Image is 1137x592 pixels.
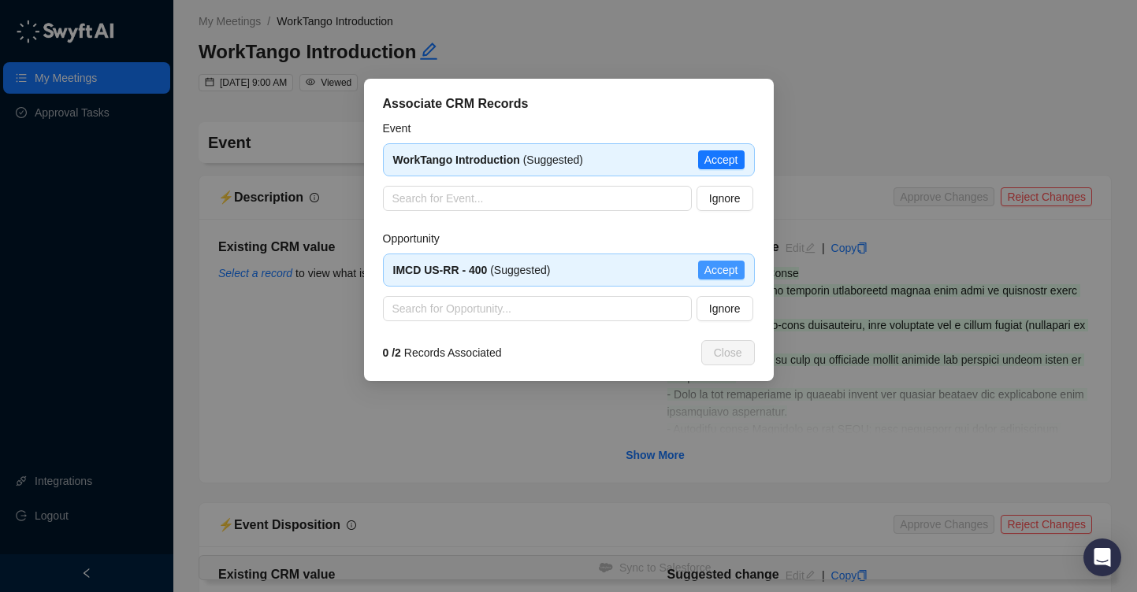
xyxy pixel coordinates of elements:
[698,261,745,279] button: Accept
[1083,538,1121,576] div: Open Intercom Messenger
[709,190,741,207] span: Ignore
[704,151,738,168] span: Accept
[393,264,488,276] strong: IMCD US-RR - 400
[393,154,520,166] strong: WorkTango Introduction
[383,120,422,137] label: Event
[393,264,551,276] span: (Suggested)
[709,300,741,317] span: Ignore
[698,150,745,169] button: Accept
[383,346,401,359] strong: 0 / 2
[697,296,753,321] button: Ignore
[701,340,755,365] button: Close
[393,154,583,166] span: (Suggested)
[383,344,502,361] span: Records Associated
[704,261,738,279] span: Accept
[383,230,451,247] label: Opportunity
[383,94,755,113] div: Associate CRM Records
[697,186,753,211] button: Ignore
